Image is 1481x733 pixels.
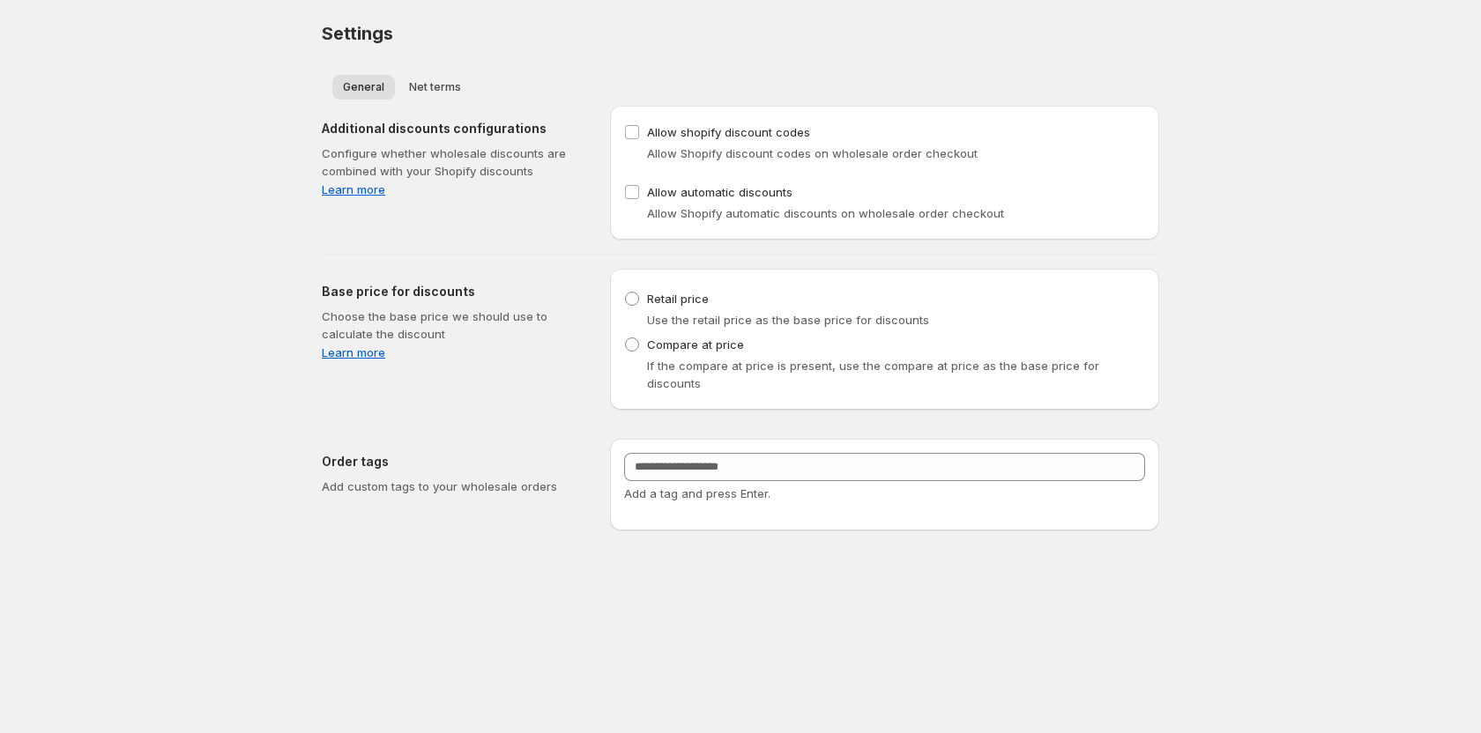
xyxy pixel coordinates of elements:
span: Allow Shopify discount codes on wholesale order checkout [647,146,978,160]
span: Retail price [647,292,709,306]
a: Learn more [322,344,582,361]
span: Allow Shopify automatic discounts on wholesale order checkout [647,206,1004,220]
p: Configure whether wholesale discounts are combined with your Shopify discounts [322,144,582,180]
h2: Order tags [322,453,582,470]
span: Add a tag and press Enter. [624,486,770,500]
p: Add custom tags to your wholesale orders [322,478,582,495]
span: Settings [322,23,392,44]
span: Compare at price [647,337,744,352]
span: If the compare at price is present, use the compare at price as the base price for discounts [647,359,1099,390]
span: Allow automatic discounts [647,185,793,199]
span: Net terms [409,80,461,94]
p: Choose the base price we should use to calculate the discount [322,307,582,343]
h2: Base price for discounts [322,283,582,300]
span: Use the retail price as the base price for discounts [647,313,929,327]
h2: Additional discounts configurations [322,120,582,137]
span: General [343,80,384,94]
a: Learn more [322,181,582,198]
span: Allow shopify discount codes [647,125,810,139]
